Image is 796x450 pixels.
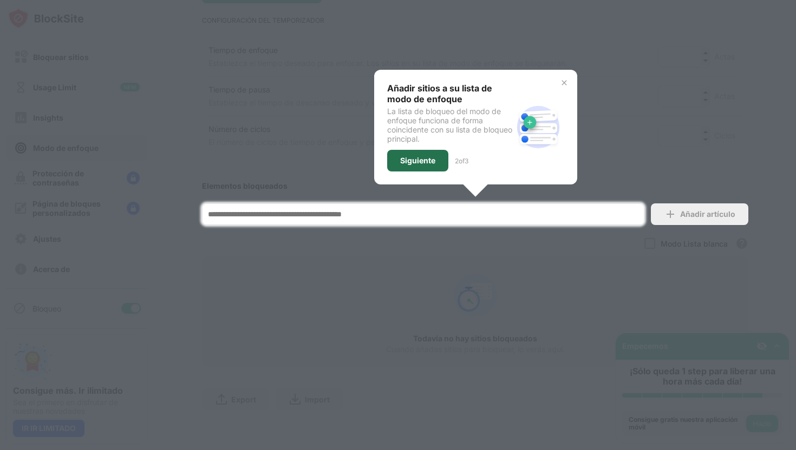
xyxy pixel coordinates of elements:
[387,83,512,104] div: Añadir sitios a su lista de modo de enfoque
[387,107,512,143] div: La lista de bloqueo del modo de enfoque funciona de forma coincidente con su lista de bloqueo pri...
[455,157,468,165] div: 2 of 3
[400,156,435,165] div: Siguiente
[680,210,735,219] div: Añadir artículo
[512,101,564,153] img: block-site.svg
[560,78,569,87] img: x-button.svg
